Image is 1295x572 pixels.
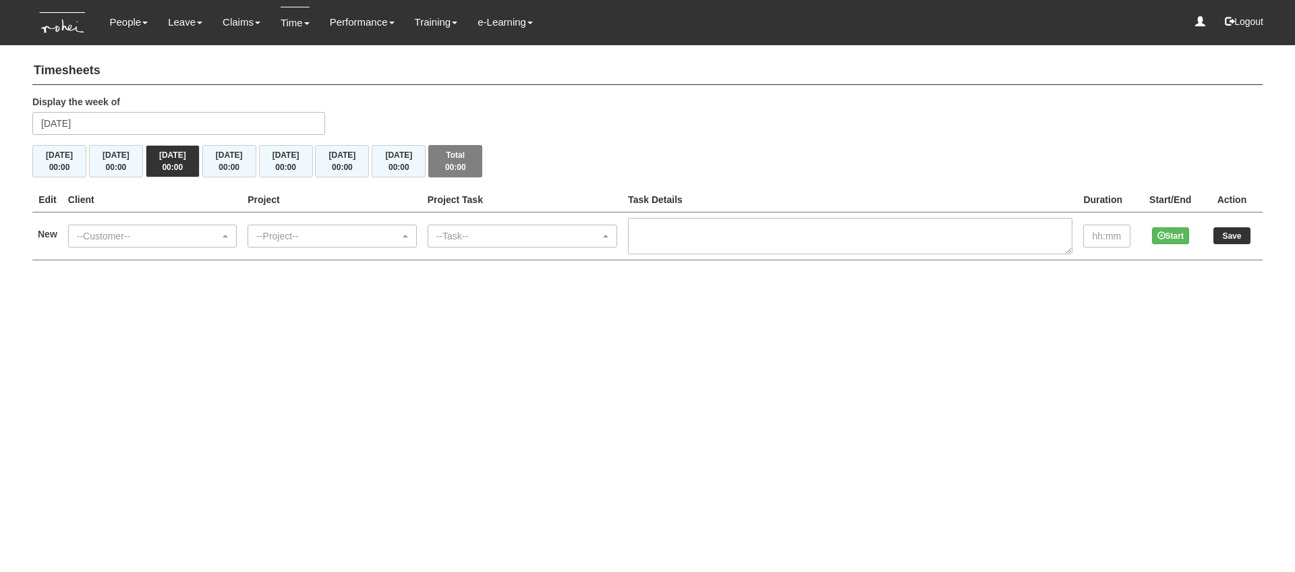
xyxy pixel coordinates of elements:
span: 00:00 [162,163,183,172]
span: 00:00 [388,163,409,172]
button: --Task-- [428,225,617,248]
th: Edit [32,188,63,212]
a: Leave [168,7,202,38]
button: Logout [1215,5,1273,38]
button: [DATE]00:00 [146,145,200,177]
th: Duration [1078,188,1139,212]
label: New [38,227,57,241]
button: [DATE]00:00 [32,145,86,177]
a: People [109,7,148,38]
span: 00:00 [332,163,353,172]
a: Training [415,7,458,38]
button: [DATE]00:00 [89,145,143,177]
span: 00:00 [275,163,296,172]
th: Project [242,188,422,212]
div: --Task-- [436,229,600,243]
span: 00:00 [219,163,239,172]
button: Start [1152,227,1189,244]
th: Client [63,188,242,212]
a: Performance [330,7,395,38]
button: --Customer-- [68,225,237,248]
button: [DATE]00:00 [372,145,426,177]
span: 00:00 [49,163,70,172]
th: Project Task [422,188,623,212]
button: [DATE]00:00 [315,145,369,177]
button: [DATE]00:00 [259,145,313,177]
input: Save [1213,227,1250,244]
button: --Project-- [248,225,416,248]
a: e-Learning [478,7,533,38]
h4: Timesheets [32,57,1263,85]
span: 00:00 [106,163,127,172]
div: --Customer-- [77,229,220,243]
label: Display the week of [32,95,120,109]
div: --Project-- [256,229,399,243]
a: Claims [223,7,260,38]
input: hh:mm [1083,225,1130,248]
th: Start/End [1140,188,1201,212]
a: Time [281,7,310,38]
button: [DATE]00:00 [202,145,256,177]
button: Total00:00 [428,145,482,177]
th: Task Details [623,188,1078,212]
th: Action [1201,188,1263,212]
div: Timesheet Week Summary [32,145,1263,177]
span: 00:00 [445,163,466,172]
